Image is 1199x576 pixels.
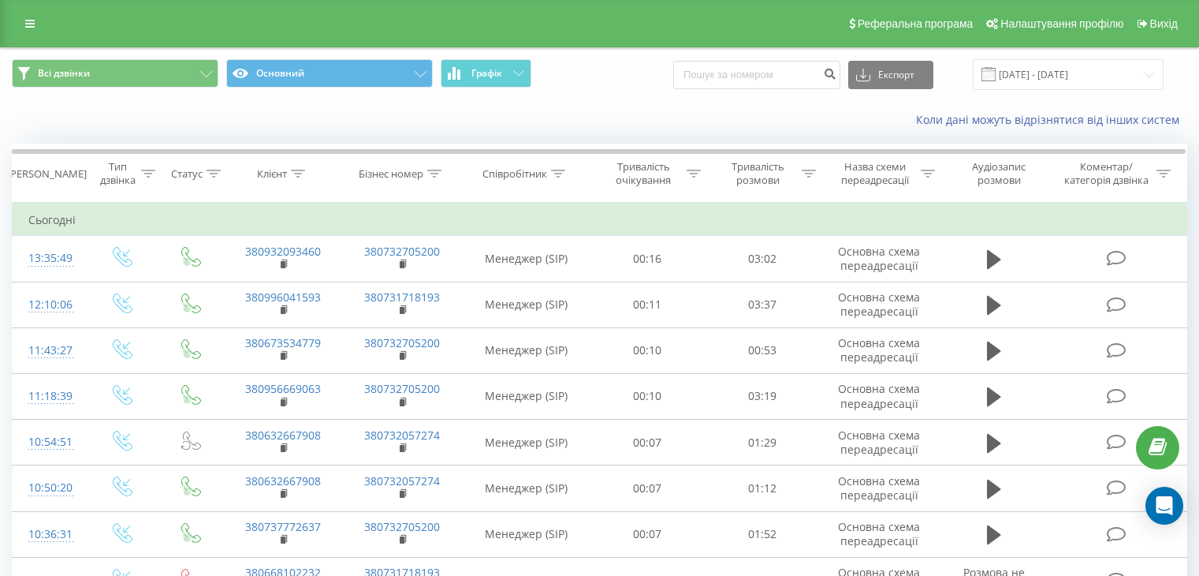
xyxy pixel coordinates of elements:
span: Налаштування профілю [1000,17,1123,30]
button: Всі дзвінки [12,59,218,88]
div: Назва схеми переадресації [834,160,917,187]
td: Менеджер (SIP) [462,236,590,282]
td: Менеджер (SIP) [462,373,590,419]
div: 11:18:39 [28,381,70,412]
a: 380996041593 [245,290,321,305]
div: Open Intercom Messenger [1145,487,1183,525]
td: Основна схема переадресації [819,373,938,419]
a: Коли дані можуть відрізнятися вiд інших систем [916,112,1187,127]
td: 00:53 [705,327,819,373]
div: Тип дзвінка [99,160,136,187]
div: [PERSON_NAME] [7,167,87,181]
td: Менеджер (SIP) [462,327,590,373]
button: Графік [441,59,531,88]
a: 380632667908 [245,428,321,443]
td: 03:02 [705,236,819,282]
td: 00:16 [590,236,705,282]
a: 380956669063 [245,381,321,396]
td: Основна схема переадресації [819,420,938,466]
a: 380632667908 [245,473,321,488]
a: 380732057274 [364,428,440,443]
a: 380732705200 [364,244,440,259]
a: 380737772637 [245,519,321,534]
div: Тривалість розмови [719,160,798,187]
td: Сьогодні [13,204,1187,236]
div: 10:36:31 [28,519,70,550]
div: 10:50:20 [28,473,70,503]
td: 00:11 [590,282,705,327]
td: Основна схема переадресації [819,282,938,327]
td: 01:12 [705,466,819,511]
button: Експорт [848,61,933,89]
div: Тривалість очікування [605,160,683,187]
td: 00:07 [590,511,705,557]
input: Пошук за номером [673,61,840,89]
div: 13:35:49 [28,243,70,274]
a: 380732705200 [364,519,440,534]
td: Основна схема переадресації [819,511,938,557]
div: Аудіозапис розмови [953,160,1045,187]
div: Співробітник [482,167,547,181]
td: Менеджер (SIP) [462,282,590,327]
button: Основний [226,59,433,88]
div: Клієнт [257,167,287,181]
div: Статус [171,167,203,181]
td: Основна схема переадресації [819,466,938,511]
td: 01:29 [705,420,819,466]
td: 00:07 [590,420,705,466]
td: 01:52 [705,511,819,557]
td: 03:37 [705,282,819,327]
span: Реферальна програма [858,17,974,30]
td: 00:10 [590,373,705,419]
a: 380673534779 [245,335,321,350]
div: Бізнес номер [359,167,423,181]
td: Менеджер (SIP) [462,466,590,511]
div: 11:43:27 [28,335,70,366]
td: Менеджер (SIP) [462,511,590,557]
span: Вихід [1150,17,1178,30]
td: Основна схема переадресації [819,327,938,373]
div: 12:10:06 [28,290,70,320]
a: 380731718193 [364,290,440,305]
span: Графік [471,68,502,79]
td: 03:19 [705,373,819,419]
a: 380732057274 [364,473,440,488]
td: 00:10 [590,327,705,373]
div: Коментар/категорія дзвінка [1060,160,1152,187]
a: 380732705200 [364,335,440,350]
a: 380932093460 [245,244,321,259]
span: Всі дзвінки [38,67,90,80]
td: Менеджер (SIP) [462,420,590,466]
td: Основна схема переадресації [819,236,938,282]
div: 10:54:51 [28,427,70,458]
a: 380732705200 [364,381,440,396]
td: 00:07 [590,466,705,511]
